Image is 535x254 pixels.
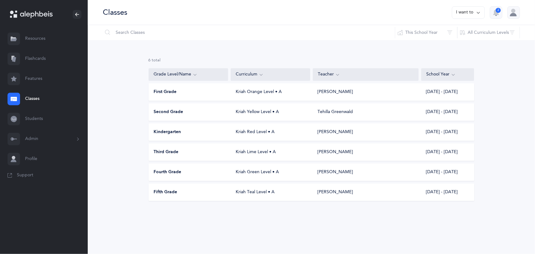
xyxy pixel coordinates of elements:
span: Fifth Grade [154,189,177,195]
div: Tehilla Greenwald [318,109,353,115]
div: Kriah Yellow Level • A [231,109,310,115]
div: 6 [149,58,475,63]
button: 2 [490,6,502,19]
div: Classes [103,7,127,18]
div: Kriah Lime Level • A [231,149,310,155]
div: [DATE] - [DATE] [421,189,474,195]
div: [DATE] - [DATE] [421,129,474,135]
div: Kriah Red Level • A [231,129,310,135]
span: Kindergarten [154,129,181,135]
button: All Curriculum Levels [457,25,520,40]
div: Kriah Orange Level • A [231,89,310,95]
div: [PERSON_NAME] [318,169,353,175]
div: Kriah Teal Level • A [231,189,310,195]
span: Support [17,172,33,179]
div: Curriculum [236,71,305,78]
span: Third Grade [154,149,179,155]
span: First Grade [154,89,177,95]
span: Second Grade [154,109,183,115]
div: 2 [496,8,501,13]
div: [DATE] - [DATE] [421,169,474,175]
div: [PERSON_NAME] [318,89,353,95]
div: [PERSON_NAME] [318,189,353,195]
div: Kriah Green Level • A [231,169,310,175]
button: This School Year [395,25,458,40]
div: [DATE] - [DATE] [421,89,474,95]
div: [DATE] - [DATE] [421,109,474,115]
div: [PERSON_NAME] [318,149,353,155]
div: School Year [427,71,469,78]
div: [DATE] - [DATE] [421,149,474,155]
span: Fourth Grade [154,169,181,175]
input: Search Classes [102,25,395,40]
span: total [152,58,161,62]
div: Grade Level/Name [154,71,223,78]
button: I want to [452,6,485,19]
div: [PERSON_NAME] [318,129,353,135]
div: Teacher [318,71,413,78]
